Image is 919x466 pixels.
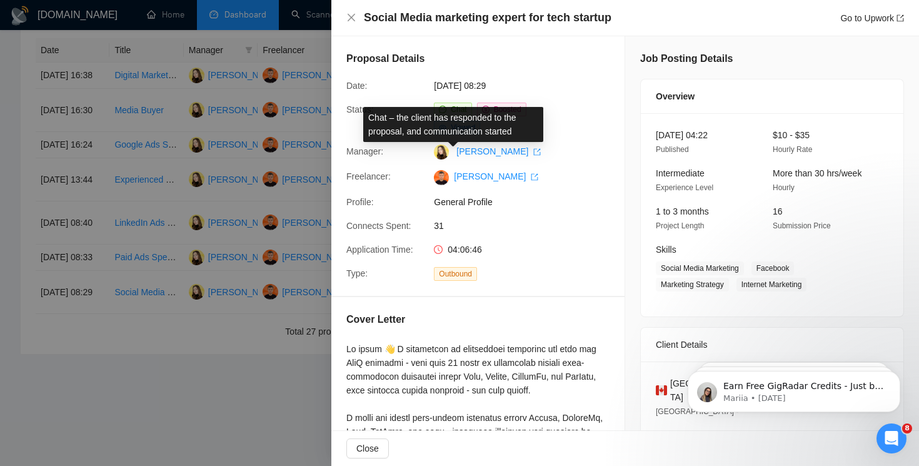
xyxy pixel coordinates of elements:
[656,206,709,216] span: 1 to 3 months
[656,183,713,192] span: Experience Level
[346,268,368,278] span: Type:
[773,183,795,192] span: Hourly
[434,245,443,254] span: clock-circle
[736,278,807,291] span: Internet Marketing
[840,13,904,23] a: Go to Upworkexport
[346,51,424,66] h5: Proposal Details
[456,146,541,156] a: [PERSON_NAME] export
[773,168,861,178] span: More than 30 hrs/week
[346,104,374,114] span: Status:
[773,221,831,230] span: Submission Price
[902,423,912,433] span: 8
[656,407,738,416] span: [GEOGRAPHIC_DATA] -
[434,170,449,185] img: c14xhZlC-tuZVDV19vT9PqPao_mWkLBFZtPhMWXnAzD5A78GLaVOfmL__cgNkALhSq
[346,81,367,91] span: Date:
[876,423,906,453] iframe: Intercom live chat
[773,206,783,216] span: 16
[656,89,695,103] span: Overview
[656,245,676,255] span: Skills
[656,328,888,362] div: Client Details
[346,221,411,231] span: Connects Spent:
[669,345,919,432] iframe: Intercom notifications message
[346,245,413,255] span: Application Time:
[346,312,405,327] h5: Cover Letter
[531,173,538,181] span: export
[656,145,689,154] span: Published
[434,79,621,93] span: [DATE] 08:29
[346,146,383,156] span: Manager:
[346,13,356,23] span: close
[434,267,477,281] span: Outbound
[656,261,744,275] span: Social Media Marketing
[640,51,733,66] h5: Job Posting Details
[896,14,904,22] span: export
[346,438,389,458] button: Close
[656,168,705,178] span: Intermediate
[773,130,810,140] span: $10 - $35
[346,13,356,23] button: Close
[346,197,374,207] span: Profile:
[364,10,611,26] h4: Social Media marketing expert for tech startup
[656,221,704,230] span: Project Length
[434,219,621,233] span: 31
[356,442,379,455] span: Close
[656,130,708,140] span: [DATE] 04:22
[434,195,621,209] span: General Profile
[773,145,812,154] span: Hourly Rate
[346,171,391,181] span: Freelancer:
[363,107,543,142] div: Chat – the client has responded to the proposal, and communication started
[454,171,538,181] a: [PERSON_NAME] export
[656,383,667,397] img: 🇨🇦
[751,261,795,275] span: Facebook
[448,245,482,255] span: 04:06:46
[656,278,729,291] span: Marketing Strategy
[533,148,541,156] span: export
